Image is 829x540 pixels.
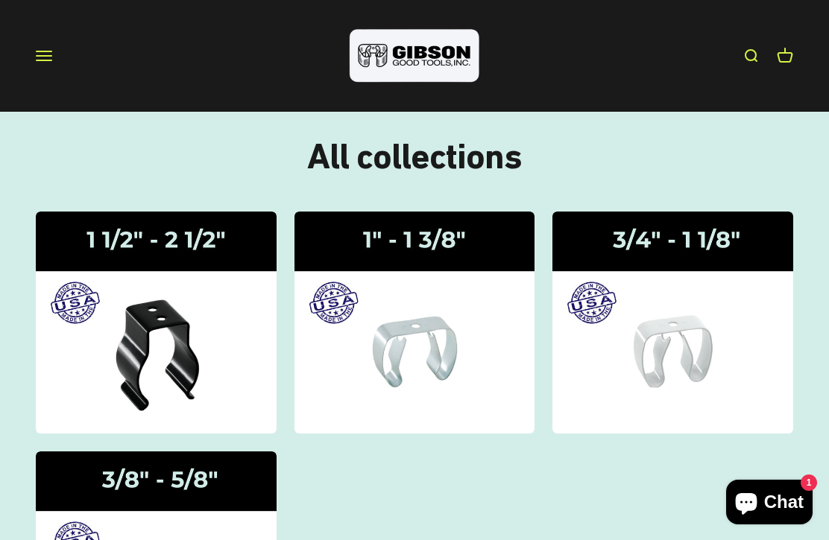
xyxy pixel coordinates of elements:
img: Gibson gripper clips one and a half inch to two and a half inches [36,212,277,433]
h1: All collections [36,137,793,177]
img: Gripper Clips | 1" - 1 3/8" [294,212,535,433]
img: Gripper Clips | 3/4" - 1 1/8" [552,212,793,433]
inbox-online-store-chat: Shopify online store chat [722,480,817,528]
